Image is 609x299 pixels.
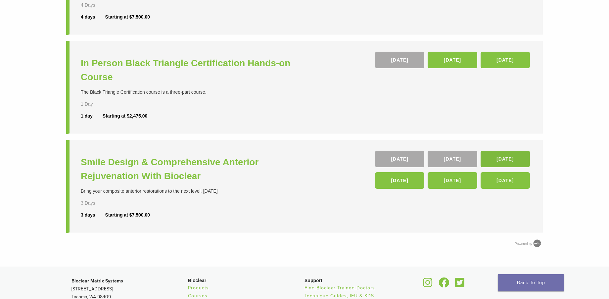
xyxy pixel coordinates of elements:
[81,212,105,219] div: 3 days
[81,89,306,96] div: The Black Triangle Certification course is a three-part course.
[375,52,532,72] div: , ,
[103,113,147,120] div: Starting at $2,475.00
[81,113,103,120] div: 1 day
[81,2,115,9] div: 4 Days
[481,151,530,167] a: [DATE]
[428,151,477,167] a: [DATE]
[421,281,435,288] a: Bioclear
[105,14,150,21] div: Starting at $7,500.00
[453,281,467,288] a: Bioclear
[81,155,306,183] a: Smile Design & Comprehensive Anterior Rejuvenation With Bioclear
[188,293,208,299] a: Courses
[81,56,306,84] a: In Person Black Triangle Certification Hands-on Course
[304,285,375,291] a: Find Bioclear Trained Doctors
[515,242,543,246] a: Powered by
[498,274,564,291] a: Back To Top
[81,14,105,21] div: 4 days
[81,101,115,108] div: 1 Day
[105,212,150,219] div: Starting at $7,500.00
[188,278,206,283] span: Bioclear
[532,238,542,248] img: Arlo training & Event Software
[304,278,322,283] span: Support
[436,281,451,288] a: Bioclear
[375,151,532,192] div: , , , , ,
[428,52,477,68] a: [DATE]
[188,285,209,291] a: Products
[71,278,123,284] strong: Bioclear Matrix Systems
[81,188,306,195] div: Bring your composite anterior restorations to the next level. [DATE]
[375,52,424,68] a: [DATE]
[375,151,424,167] a: [DATE]
[481,52,530,68] a: [DATE]
[428,172,477,189] a: [DATE]
[304,293,374,299] a: Technique Guides, IFU & SDS
[81,200,115,207] div: 3 Days
[481,172,530,189] a: [DATE]
[375,172,424,189] a: [DATE]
